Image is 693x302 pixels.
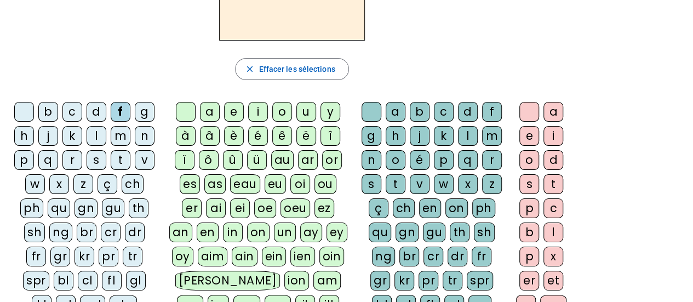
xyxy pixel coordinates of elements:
[369,198,388,218] div: ç
[87,102,106,122] div: d
[543,150,563,170] div: d
[290,247,315,266] div: ien
[290,174,310,194] div: oi
[482,102,502,122] div: f
[543,271,563,290] div: et
[519,198,539,218] div: p
[362,150,381,170] div: n
[123,247,142,266] div: tr
[543,223,563,242] div: l
[111,150,130,170] div: t
[224,102,244,122] div: e
[200,126,220,146] div: â
[519,271,539,290] div: er
[396,223,419,242] div: gn
[182,198,202,218] div: er
[386,174,405,194] div: t
[419,198,441,218] div: en
[519,247,539,266] div: p
[265,174,286,194] div: eu
[135,126,154,146] div: n
[49,174,69,194] div: x
[78,271,98,290] div: cl
[102,271,122,290] div: fl
[410,102,429,122] div: b
[296,102,316,122] div: u
[230,198,250,218] div: ei
[126,271,146,290] div: gl
[482,150,502,170] div: r
[482,126,502,146] div: m
[272,102,292,122] div: o
[271,150,294,170] div: au
[519,223,539,242] div: b
[448,247,467,266] div: dr
[248,126,268,146] div: é
[434,126,454,146] div: k
[445,198,468,218] div: on
[14,126,34,146] div: h
[172,247,193,266] div: oy
[14,150,34,170] div: p
[62,126,82,146] div: k
[272,126,292,146] div: ê
[254,198,276,218] div: oe
[386,102,405,122] div: a
[111,126,130,146] div: m
[247,223,270,242] div: on
[125,223,145,242] div: dr
[73,174,93,194] div: z
[313,271,341,290] div: am
[467,271,493,290] div: spr
[423,247,443,266] div: cr
[235,58,348,80] button: Effacer les sélections
[300,223,322,242] div: ay
[410,150,429,170] div: é
[519,126,539,146] div: e
[284,271,310,290] div: ion
[320,126,340,146] div: î
[199,150,219,170] div: ô
[394,271,414,290] div: kr
[248,102,268,122] div: i
[519,150,539,170] div: o
[314,174,336,194] div: ou
[223,150,243,170] div: û
[50,247,70,266] div: gr
[102,198,124,218] div: gu
[320,102,340,122] div: y
[62,150,82,170] div: r
[48,198,70,218] div: qu
[419,271,438,290] div: pr
[543,174,563,194] div: t
[519,174,539,194] div: s
[274,223,296,242] div: un
[129,198,148,218] div: th
[198,247,228,266] div: aim
[543,198,563,218] div: c
[111,102,130,122] div: f
[122,174,144,194] div: ch
[259,62,335,76] span: Effacer les sélections
[443,271,462,290] div: tr
[458,174,478,194] div: x
[362,126,381,146] div: g
[232,247,257,266] div: ain
[176,126,196,146] div: à
[224,126,244,146] div: è
[543,126,563,146] div: i
[175,150,194,170] div: ï
[458,126,478,146] div: l
[20,198,43,218] div: ph
[197,223,219,242] div: en
[369,223,391,242] div: qu
[370,271,390,290] div: gr
[386,126,405,146] div: h
[314,198,334,218] div: ez
[169,223,192,242] div: an
[423,223,445,242] div: gu
[54,271,73,290] div: bl
[135,102,154,122] div: g
[372,247,395,266] div: ng
[434,150,454,170] div: p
